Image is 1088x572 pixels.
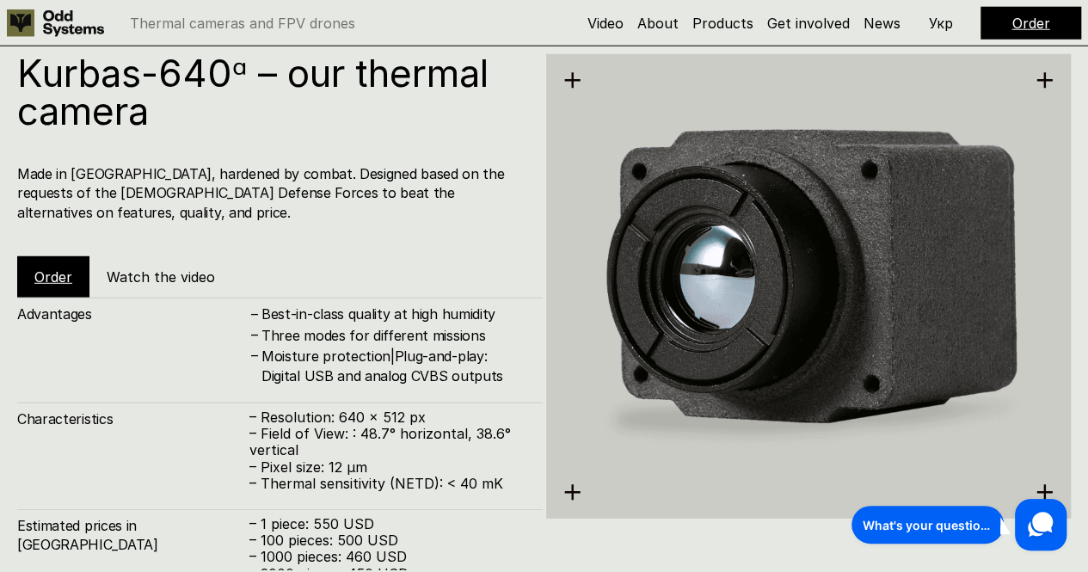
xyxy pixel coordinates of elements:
p: Укр [929,16,953,30]
a: Order [34,268,72,286]
h5: Watch the video [107,268,215,286]
h4: – [251,346,258,365]
h4: Three modes for different missions [261,326,526,345]
iframe: HelpCrunch [847,495,1071,555]
p: – Pixel size: 12 µm [249,459,526,476]
p: – 1000 pieces: 460 USD [249,549,526,565]
p: Thermal cameras and FPV drones [130,16,355,30]
h4: Best-in-class quality at high humidity [261,304,526,323]
a: About [637,15,679,32]
p: – Resolution: 640 x 512 px [249,409,526,426]
h4: – [251,304,258,323]
p: – Thermal sensitivity (NETD): < 40 mK [249,476,526,492]
h4: – [251,325,258,344]
p: – 1 piece: 550 USD [249,516,526,532]
h4: Moisture protection|Plug-and-play: Digital USB and analog CVBS outputs [261,347,526,385]
a: Order [1012,15,1050,32]
h1: Kurbas-640ᵅ – our thermal camera [17,54,526,130]
h4: Characteristics [17,409,249,428]
a: Get involved [767,15,850,32]
h4: Estimated prices in [GEOGRAPHIC_DATA] [17,516,249,555]
a: Products [692,15,753,32]
h4: Advantages [17,304,249,323]
p: – 100 pieces: 500 USD [249,532,526,549]
p: – Field of View: : 48.7° horizontal, 38.6° vertical [249,426,526,458]
a: Video [587,15,624,32]
h4: Made in [GEOGRAPHIC_DATA], hardened by combat. Designed based on the requests of the [DEMOGRAPHIC... [17,164,526,222]
a: News [864,15,901,32]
